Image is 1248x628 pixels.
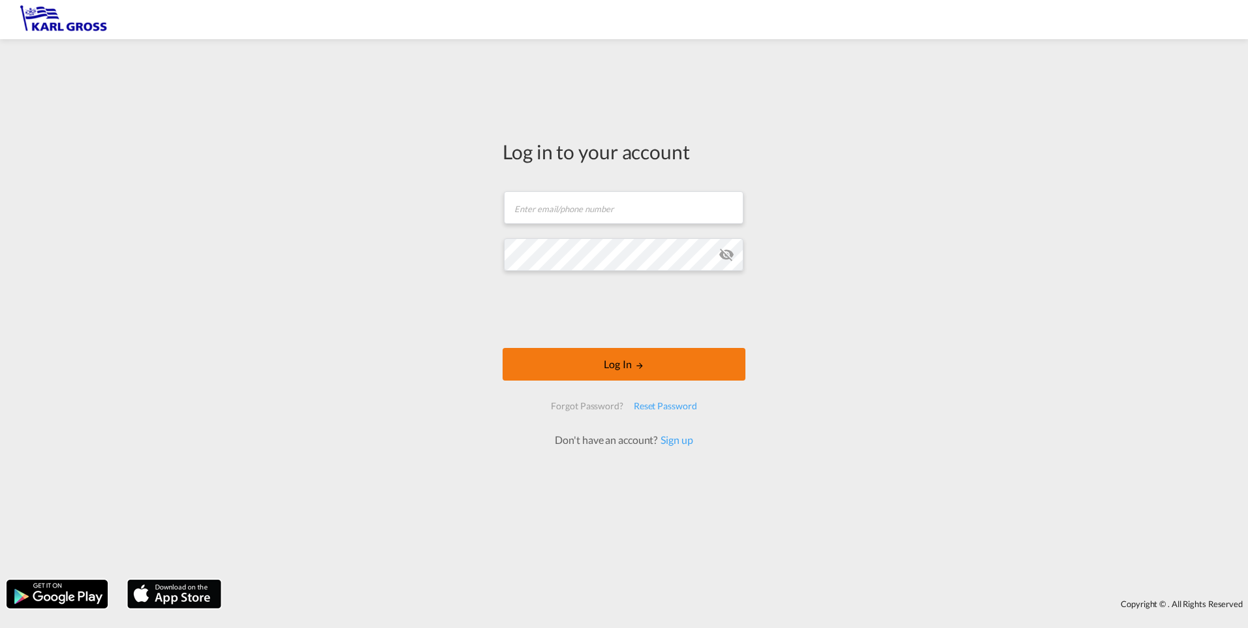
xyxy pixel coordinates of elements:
img: apple.png [126,578,223,610]
img: google.png [5,578,109,610]
md-icon: icon-eye-off [719,247,734,262]
div: Don't have an account? [540,433,707,447]
div: Log in to your account [503,138,745,165]
div: Forgot Password? [546,394,628,418]
a: Sign up [657,433,693,446]
input: Enter email/phone number [504,191,743,224]
div: Reset Password [629,394,702,418]
img: 3269c73066d711f095e541db4db89301.png [20,5,108,35]
div: Copyright © . All Rights Reserved [228,593,1248,615]
button: LOGIN [503,348,745,381]
iframe: reCAPTCHA [525,284,723,335]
